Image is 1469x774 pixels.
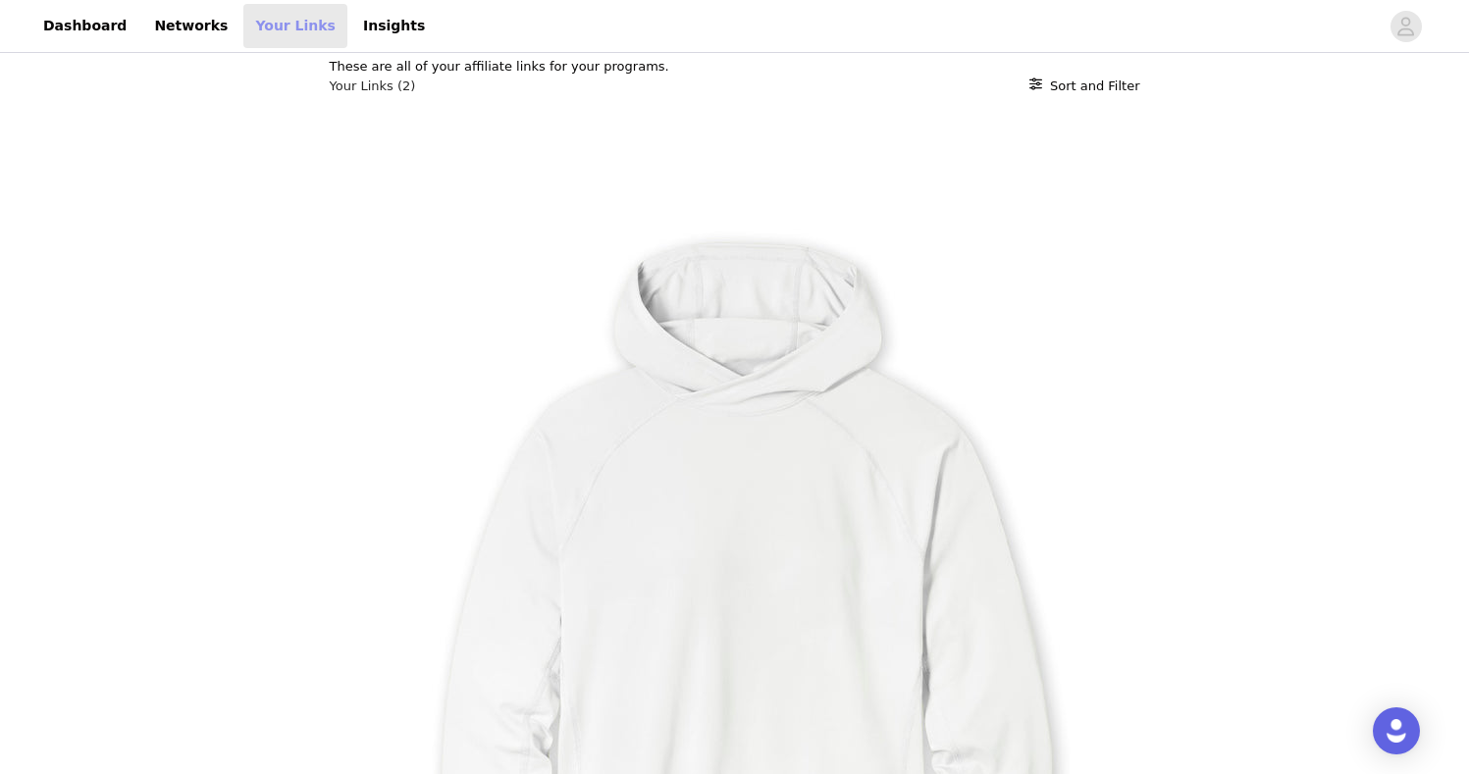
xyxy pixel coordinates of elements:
p: These are all of your affiliate links for your programs. [330,57,1140,77]
a: Networks [142,4,239,48]
a: Your Links [243,4,347,48]
div: Open Intercom Messenger [1373,707,1420,754]
div: avatar [1396,11,1415,42]
a: Insights [351,4,437,48]
h3: Your Links (2) [330,77,416,96]
button: Sort and Filter [1029,77,1140,96]
a: Dashboard [31,4,138,48]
